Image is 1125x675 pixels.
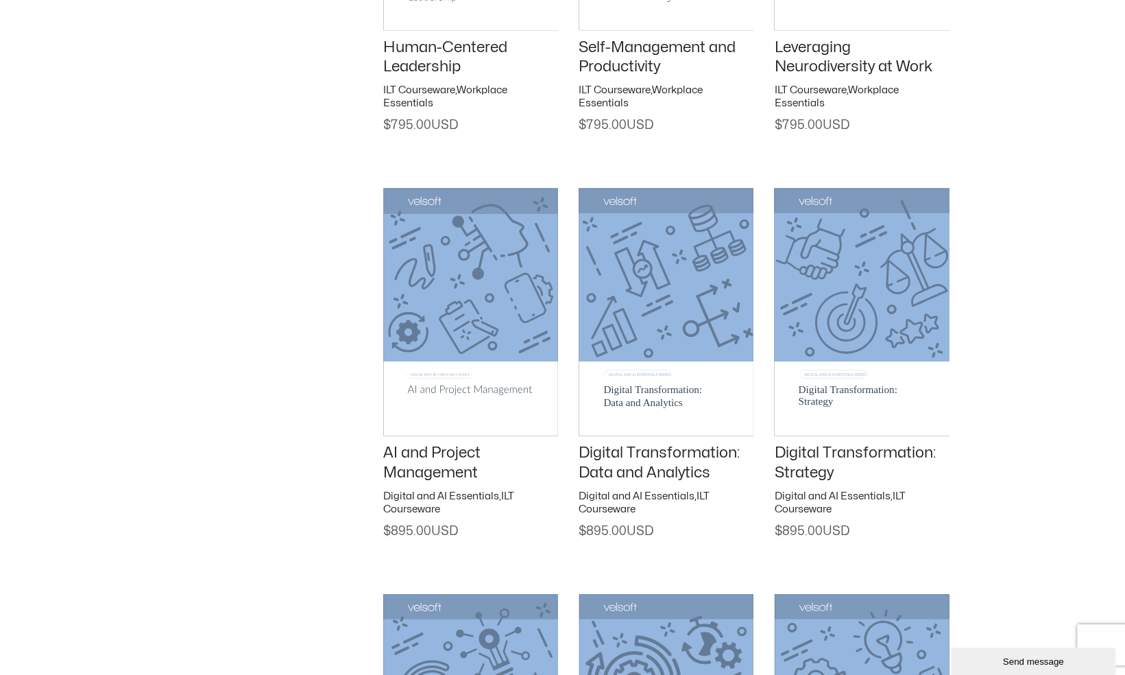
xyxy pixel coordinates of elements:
h2: , [579,83,753,110]
span: $ [579,525,586,536]
span: 795.00 [774,119,849,130]
iframe: chat widget [951,645,1118,675]
h2: , [383,83,558,110]
a: Digital and AI Essentials [579,490,694,501]
h2: , [383,489,558,516]
span: $ [383,525,391,536]
a: Human-Centered Leadership [383,39,507,74]
a: Leveraging Neurodiversity at Work [774,39,932,74]
h2: , [579,489,753,516]
h2: , [774,489,949,516]
a: Self-Management and Productivity [579,39,736,74]
span: $ [383,119,391,130]
a: AI and Project Management [383,445,481,479]
span: $ [774,525,782,536]
a: ILT Courseware [774,84,846,95]
span: 895.00 [383,525,458,536]
span: $ [774,119,782,130]
h2: , [774,83,949,110]
span: 895.00 [774,525,849,536]
span: $ [579,119,586,130]
a: Digital and AI Essentials [774,490,890,501]
a: Digital Transformation: Data and Analytics [579,445,740,479]
span: 895.00 [579,525,653,536]
a: ILT Courseware [383,84,455,95]
a: Digital Transformation: Strategy [774,445,935,479]
a: Digital and AI Essentials [383,490,499,501]
span: 795.00 [579,119,653,130]
a: ILT Courseware [579,84,651,95]
span: 795.00 [383,119,458,130]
